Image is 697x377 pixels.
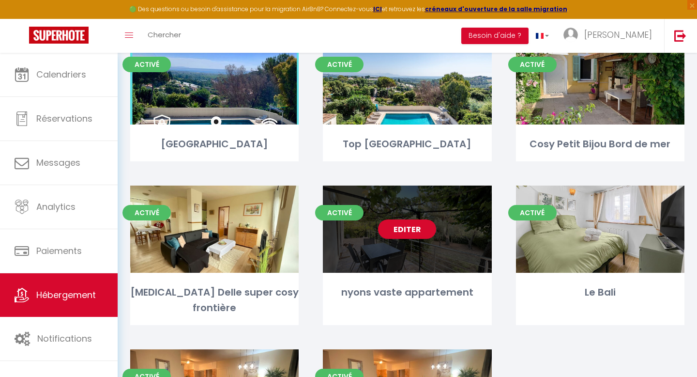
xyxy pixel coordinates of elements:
[584,29,652,41] span: [PERSON_NAME]
[130,285,299,315] div: [MEDICAL_DATA] Delle super cosy frontière
[140,19,188,53] a: Chercher
[29,27,89,44] img: Super Booking
[315,205,364,220] span: Activé
[122,205,171,220] span: Activé
[425,5,567,13] a: créneaux d'ouverture de la salle migration
[508,205,557,220] span: Activé
[36,112,92,125] span: Réservations
[37,332,92,345] span: Notifications
[674,30,686,42] img: logout
[516,137,684,152] div: Cosy Petit Bijou Bord de mer
[148,30,181,40] span: Chercher
[508,57,557,72] span: Activé
[461,28,529,44] button: Besoin d'aide ?
[563,28,578,42] img: ...
[36,289,96,301] span: Hébergement
[36,157,80,169] span: Messages
[36,245,82,257] span: Paiements
[323,285,491,300] div: nyons vaste appartement
[378,220,436,239] a: Editer
[8,4,37,33] button: Ouvrir le widget de chat LiveChat
[516,285,684,300] div: Le Bali
[373,5,382,13] a: ICI
[122,57,171,72] span: Activé
[130,137,299,152] div: [GEOGRAPHIC_DATA]
[323,137,491,152] div: Top [GEOGRAPHIC_DATA]
[36,68,86,80] span: Calendriers
[556,19,664,53] a: ... [PERSON_NAME]
[315,57,364,72] span: Activé
[36,201,76,213] span: Analytics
